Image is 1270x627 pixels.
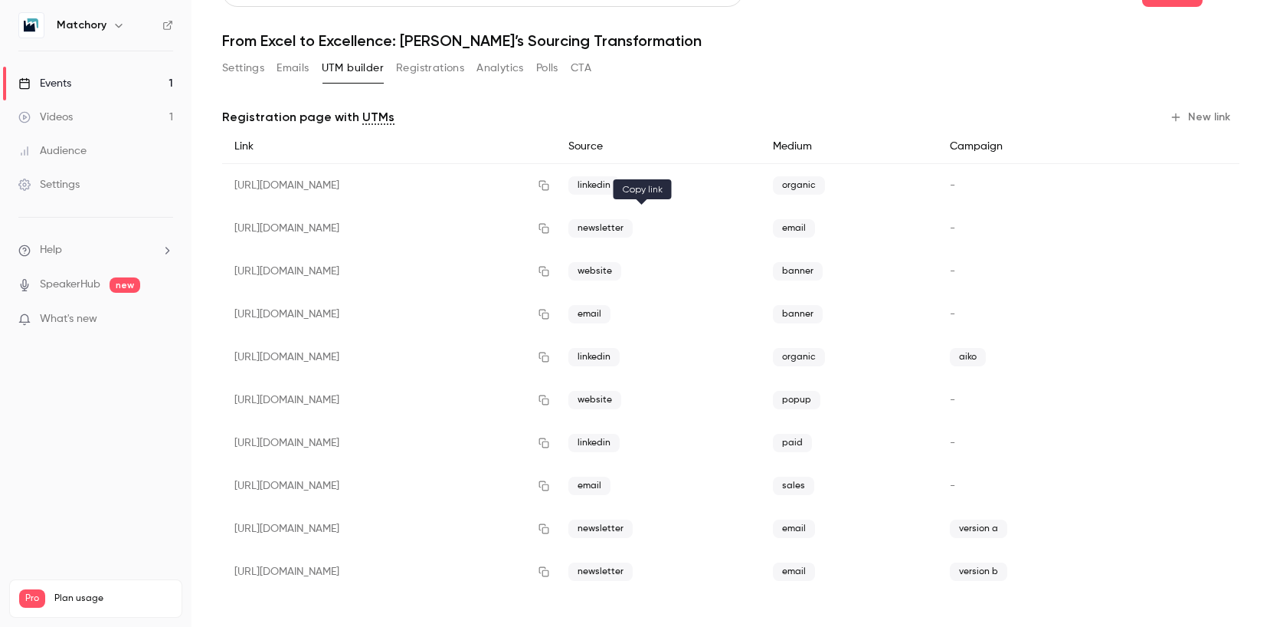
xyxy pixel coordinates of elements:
span: newsletter [568,219,633,238]
span: email [568,477,610,495]
div: [URL][DOMAIN_NAME] [222,465,556,507]
div: [URL][DOMAIN_NAME] [222,422,556,465]
button: Emails [277,56,309,80]
span: Help [40,242,62,258]
li: help-dropdown-opener [18,242,173,258]
span: new [110,277,140,293]
span: newsletter [568,563,633,581]
span: website [568,391,621,409]
div: Source [556,130,761,164]
h6: Matchory [57,18,106,33]
button: UTM builder [322,56,384,80]
span: What's new [40,311,97,327]
span: sales [773,477,814,495]
span: banner [773,305,823,323]
span: version a [950,520,1007,538]
p: Registration page with [222,108,394,126]
span: - [950,266,955,277]
span: email [773,219,815,238]
div: [URL][DOMAIN_NAME] [222,164,556,208]
img: Matchory [19,13,44,38]
button: Registrations [396,56,464,80]
span: version b [950,563,1007,581]
span: - [950,395,955,405]
span: email [568,305,610,323]
span: - [950,481,955,491]
h1: From Excel to Excellence: [PERSON_NAME]’s Sourcing Transformation [222,31,1239,50]
span: paid [773,434,812,452]
div: Medium [761,130,938,164]
div: Videos [18,110,73,125]
div: [URL][DOMAIN_NAME] [222,550,556,593]
span: organic [773,176,825,195]
div: Events [18,76,71,91]
span: linkedin [568,176,620,195]
div: Link [222,130,556,164]
a: UTMs [362,108,394,126]
button: Polls [536,56,558,80]
span: - [950,223,955,234]
span: newsletter [568,520,633,538]
span: email [773,520,815,538]
span: website [568,262,621,281]
span: - [950,438,955,448]
a: SpeakerHub [40,277,100,293]
span: popup [773,391,820,409]
div: Settings [18,177,80,192]
span: aiko [950,348,986,366]
span: - [950,180,955,191]
div: [URL][DOMAIN_NAME] [222,379,556,422]
div: [URL][DOMAIN_NAME] [222,250,556,293]
button: CTA [571,56,591,80]
span: - [950,309,955,320]
span: linkedin [568,434,620,452]
div: Audience [18,143,87,159]
button: Settings [222,56,264,80]
span: Pro [19,589,45,608]
div: [URL][DOMAIN_NAME] [222,207,556,250]
div: [URL][DOMAIN_NAME] [222,507,556,550]
span: Plan usage [54,593,172,605]
button: Analytics [476,56,524,80]
span: email [773,563,815,581]
div: [URL][DOMAIN_NAME] [222,336,556,379]
span: linkedin [568,348,620,366]
div: [URL][DOMAIN_NAME] [222,293,556,336]
button: New link [1164,105,1239,130]
span: banner [773,262,823,281]
div: Campaign [938,130,1127,164]
span: organic [773,348,825,366]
